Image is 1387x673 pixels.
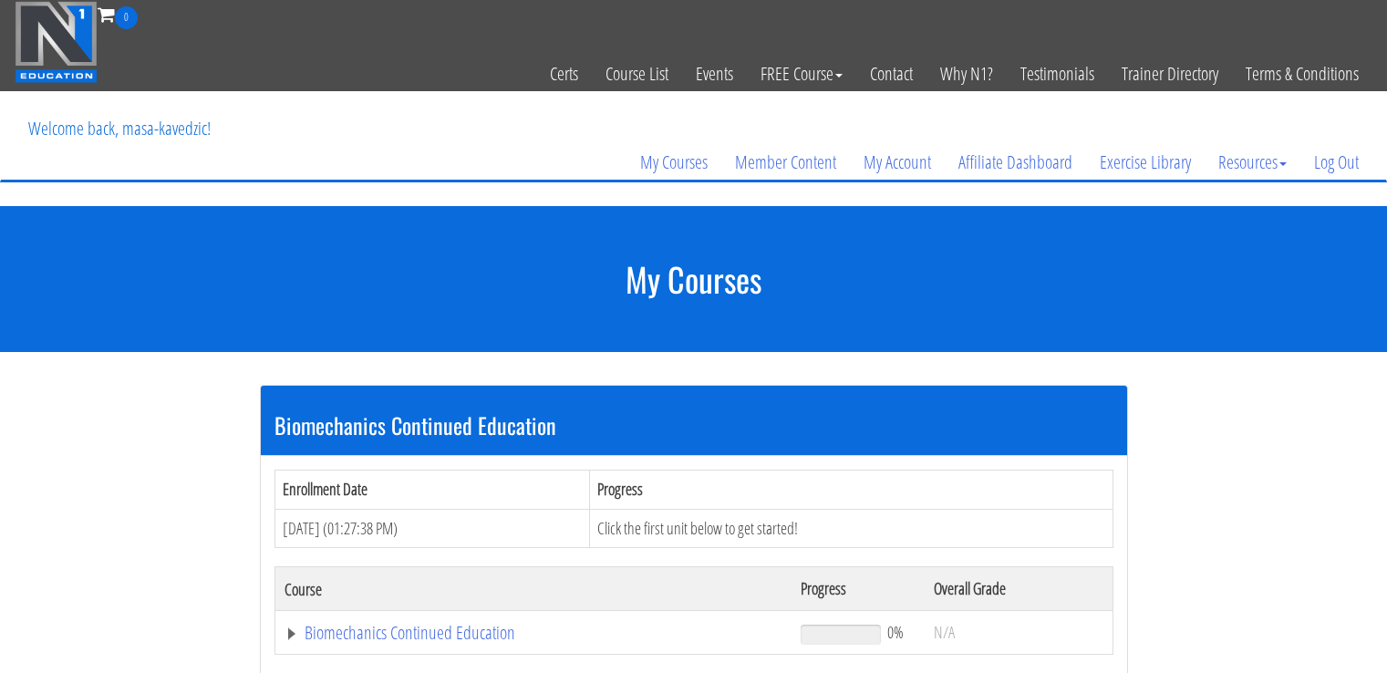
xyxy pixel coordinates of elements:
a: Biomechanics Continued Education [285,624,783,642]
a: Testimonials [1007,29,1108,119]
td: N/A [925,611,1113,655]
th: Overall Grade [925,567,1113,611]
td: Click the first unit below to get started! [590,509,1113,548]
a: Certs [536,29,592,119]
th: Progress [792,567,924,611]
a: Course List [592,29,682,119]
a: My Courses [626,119,721,206]
a: FREE Course [747,29,856,119]
a: Events [682,29,747,119]
a: Contact [856,29,926,119]
a: Resources [1205,119,1300,206]
a: Exercise Library [1086,119,1205,206]
th: Progress [590,470,1113,509]
th: Enrollment Date [274,470,590,509]
td: [DATE] (01:27:38 PM) [274,509,590,548]
th: Course [274,567,792,611]
span: 0 [115,6,138,29]
a: Log Out [1300,119,1372,206]
a: Trainer Directory [1108,29,1232,119]
a: Why N1? [926,29,1007,119]
a: Terms & Conditions [1232,29,1372,119]
span: 0% [887,622,904,642]
h3: Biomechanics Continued Education [274,413,1113,437]
p: Welcome back, masa-kavedzic! [15,92,224,165]
a: 0 [98,2,138,26]
a: My Account [850,119,945,206]
a: Member Content [721,119,850,206]
img: n1-education [15,1,98,83]
a: Affiliate Dashboard [945,119,1086,206]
